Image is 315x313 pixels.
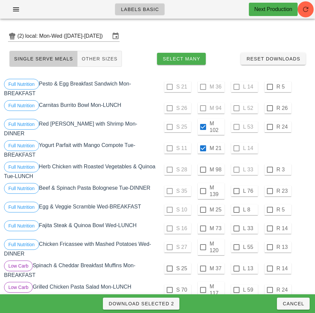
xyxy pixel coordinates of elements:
div: Yogurt Parfait with Mango Compote Tue-BREAKFAST [3,139,158,160]
button: Reset Downloads [241,53,306,65]
label: R 5 [277,84,290,90]
label: R 14 [277,265,290,272]
label: L 33 [243,225,257,232]
div: Spinach & Cheddar Breakfast Muffins Mon-BREAKFAST [3,259,158,281]
span: Other Sizes [82,56,118,61]
span: Low Carb [8,282,28,292]
div: (2) [17,33,25,39]
label: L 13 [243,265,257,272]
label: R 14 [277,225,290,232]
label: L 8 [243,206,257,213]
label: M 139 [210,184,223,198]
label: M 21 [210,145,223,152]
div: Carnitas Burrito Bowl Mon-LUNCH [3,99,158,118]
button: Select Many [157,53,206,65]
span: Full Nutrition [8,79,35,89]
label: M 102 [210,120,223,134]
div: Grilled Chicken Pasta Salad Mon-LUNCH [3,281,158,299]
span: Full Nutrition [8,101,35,111]
label: L 55 [243,244,257,251]
span: Full Nutrition [8,183,35,193]
label: R 24 [277,287,290,293]
label: S 25 [176,265,190,272]
label: M 73 [210,225,223,232]
button: Cancel [277,298,310,310]
button: Single Serve Meals [9,51,77,67]
span: Full Nutrition [8,221,35,231]
label: R 26 [277,105,290,112]
label: R 24 [277,124,290,130]
button: Other Sizes [77,51,122,67]
label: M 98 [210,166,223,173]
div: Egg & Veggie Scramble Wed-BREAKFAST [3,200,158,219]
div: Herb Chicken with Roasted Vegetables & Quinoa Tue-LUNCH [3,160,158,182]
span: Select Many [162,56,200,61]
button: Download Selected 2 [103,298,179,310]
label: L 76 [243,188,257,194]
span: Reset Downloads [246,56,300,61]
label: M 117 [210,283,223,297]
label: R 13 [277,244,290,251]
span: Download Selected 2 [108,301,174,306]
label: R 5 [277,206,290,213]
div: Pesto & Egg Breakfast Sandwich Mon-BREAKFAST [3,77,158,99]
span: Labels Basic [121,7,159,12]
label: M 37 [210,265,223,272]
label: L 59 [243,287,257,293]
label: M 120 [210,241,223,254]
div: Next Production [254,5,292,13]
span: Single Serve Meals [14,56,73,61]
label: M 25 [210,206,223,213]
label: R 3 [277,166,290,173]
span: Cancel [282,301,304,306]
span: Full Nutrition [8,119,35,129]
div: Chicken Fricassee with Mashed Potatoes Wed-DINNER [3,238,158,259]
span: Low Carb [8,261,28,271]
span: Full Nutrition [8,162,35,172]
label: S 70 [176,287,190,293]
label: R 23 [277,188,290,194]
span: Full Nutrition [8,240,35,250]
div: Beef & Spinach Pasta Bolognese Tue-DINNER [3,182,158,200]
div: Fajita Steak & Quinoa Bowl Wed-LUNCH [3,219,158,238]
a: Labels Basic [115,3,165,15]
span: Full Nutrition [8,202,35,212]
span: Full Nutrition [8,141,35,151]
div: Red [PERSON_NAME] with Shrimp Mon-DINNER [3,118,158,139]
